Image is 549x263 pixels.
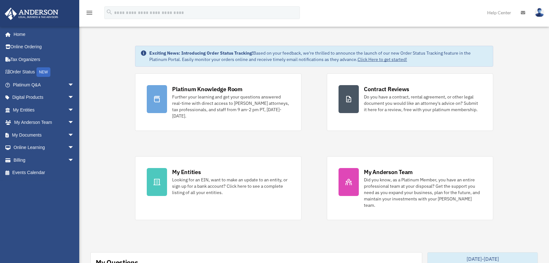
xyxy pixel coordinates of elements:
i: search [106,9,113,16]
div: Looking for an EIN, want to make an update to an entity, or sign up for a bank account? Click her... [172,177,290,196]
a: Digital Productsarrow_drop_down [4,91,84,104]
a: menu [86,11,93,17]
span: arrow_drop_down [68,116,81,129]
div: Do you have a contract, rental agreement, or other legal document you would like an attorney's ad... [364,94,481,113]
a: Billingarrow_drop_down [4,154,84,166]
span: arrow_drop_down [68,154,81,167]
a: Events Calendar [4,166,84,179]
a: My Anderson Team Did you know, as a Platinum Member, you have an entire professional team at your... [327,156,493,220]
a: My Anderson Teamarrow_drop_down [4,116,84,129]
span: arrow_drop_down [68,141,81,154]
i: menu [86,9,93,17]
div: My Anderson Team [364,168,413,176]
a: Click Here to get started! [358,57,407,62]
div: Contract Reviews [364,85,409,93]
span: arrow_drop_down [68,78,81,91]
a: Platinum Q&Aarrow_drop_down [4,78,84,91]
a: Order StatusNEW [4,66,84,79]
span: arrow_drop_down [68,129,81,142]
img: Anderson Advisors Platinum Portal [3,8,60,20]
a: Platinum Knowledge Room Further your learning and get your questions answered real-time with dire... [135,73,301,131]
img: User Pic [535,8,544,17]
div: Did you know, as a Platinum Member, you have an entire professional team at your disposal? Get th... [364,177,481,208]
span: arrow_drop_down [68,91,81,104]
a: Home [4,28,81,41]
a: My Entities Looking for an EIN, want to make an update to an entity, or sign up for a bank accoun... [135,156,301,220]
a: My Entitiesarrow_drop_down [4,104,84,116]
div: Platinum Knowledge Room [172,85,242,93]
a: Tax Organizers [4,53,84,66]
a: My Documentsarrow_drop_down [4,129,84,141]
div: My Entities [172,168,201,176]
div: NEW [36,67,50,77]
div: Based on your feedback, we're thrilled to announce the launch of our new Order Status Tracking fe... [149,50,488,63]
a: Online Ordering [4,41,84,53]
a: Contract Reviews Do you have a contract, rental agreement, or other legal document you would like... [327,73,493,131]
span: arrow_drop_down [68,104,81,117]
a: Online Learningarrow_drop_down [4,141,84,154]
div: Further your learning and get your questions answered real-time with direct access to [PERSON_NAM... [172,94,290,119]
strong: Exciting News: Introducing Order Status Tracking! [149,50,253,56]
